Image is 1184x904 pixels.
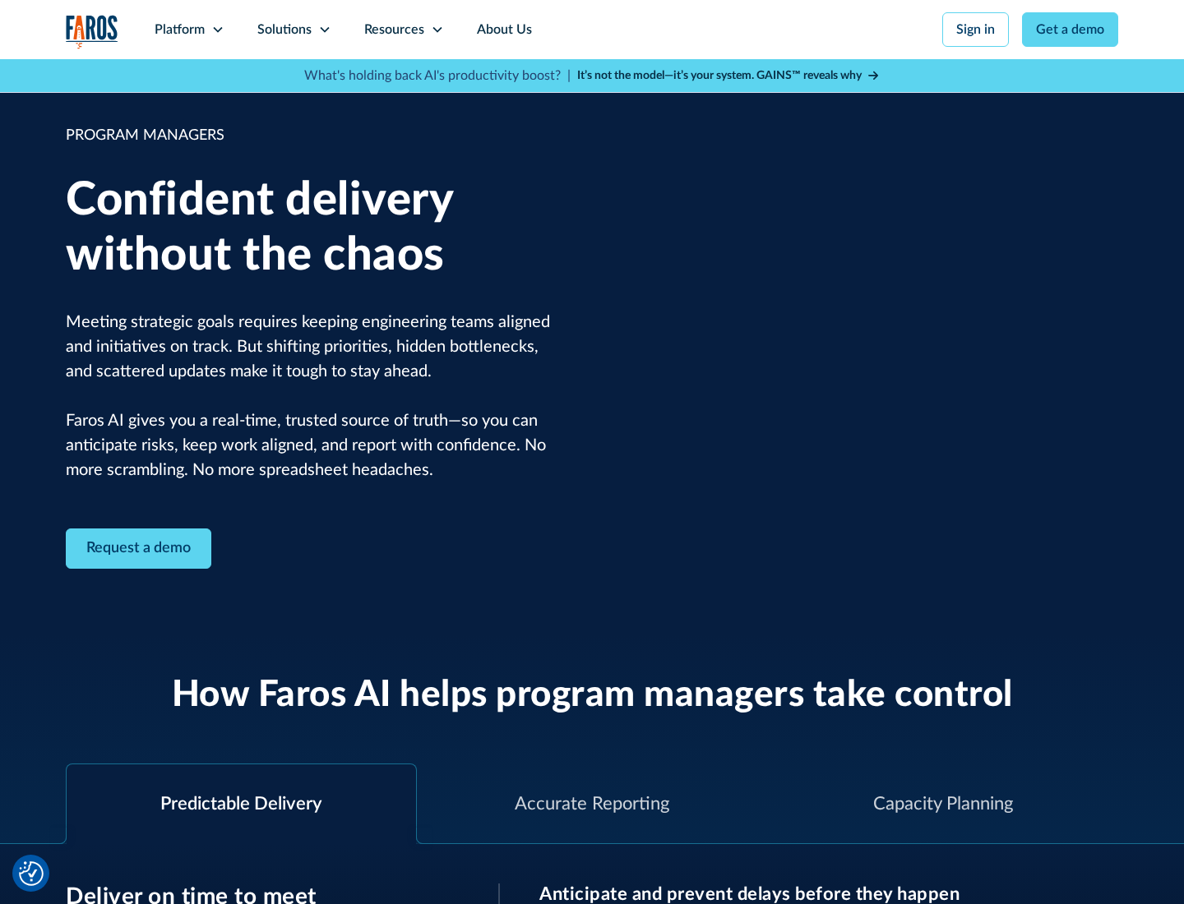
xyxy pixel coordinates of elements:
[66,173,567,284] h1: Confident delivery without the chaos
[66,528,211,569] a: Contact Modal
[172,674,1013,717] h2: How Faros AI helps program managers take control
[257,20,312,39] div: Solutions
[66,310,567,482] p: Meeting strategic goals requires keeping engineering teams aligned and initiatives on track. But ...
[577,70,862,81] strong: It’s not the model—it’s your system. GAINS™ reveals why
[155,20,205,39] div: Platform
[304,66,571,85] p: What's holding back AI's productivity boost? |
[515,791,669,818] div: Accurate Reporting
[1022,12,1118,47] a: Get a demo
[942,12,1009,47] a: Sign in
[66,15,118,48] img: Logo of the analytics and reporting company Faros.
[577,67,880,85] a: It’s not the model—it’s your system. GAINS™ reveals why
[66,125,567,147] div: PROGRAM MANAGERS
[873,791,1013,818] div: Capacity Planning
[66,15,118,48] a: home
[160,791,321,818] div: Predictable Delivery
[19,861,44,886] button: Cookie Settings
[364,20,424,39] div: Resources
[19,861,44,886] img: Revisit consent button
